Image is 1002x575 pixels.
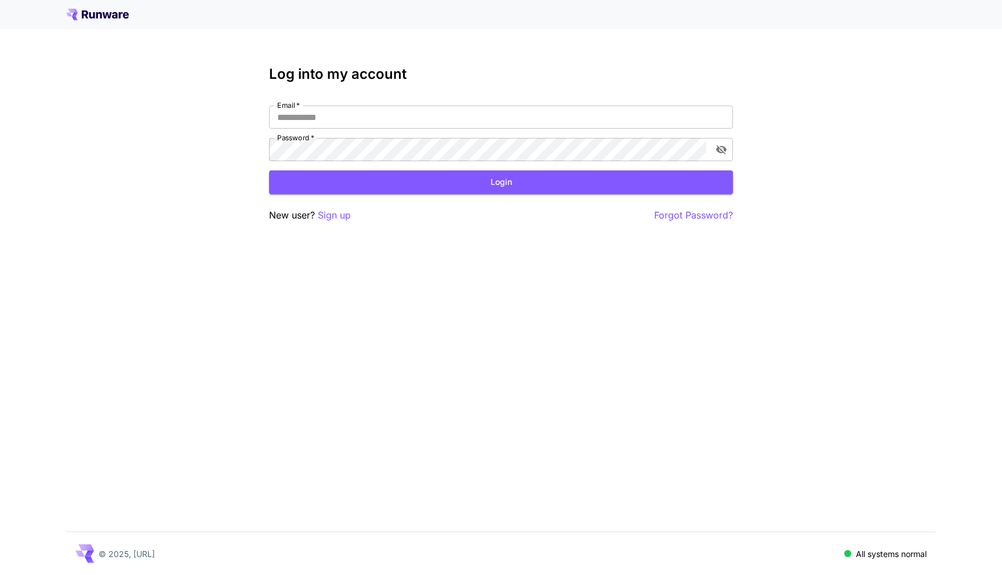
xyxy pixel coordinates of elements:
[654,208,733,223] button: Forgot Password?
[269,170,733,194] button: Login
[318,208,351,223] button: Sign up
[856,548,927,560] p: All systems normal
[711,139,732,160] button: toggle password visibility
[277,133,314,143] label: Password
[277,100,300,110] label: Email
[269,66,733,82] h3: Log into my account
[269,208,351,223] p: New user?
[99,548,155,560] p: © 2025, [URL]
